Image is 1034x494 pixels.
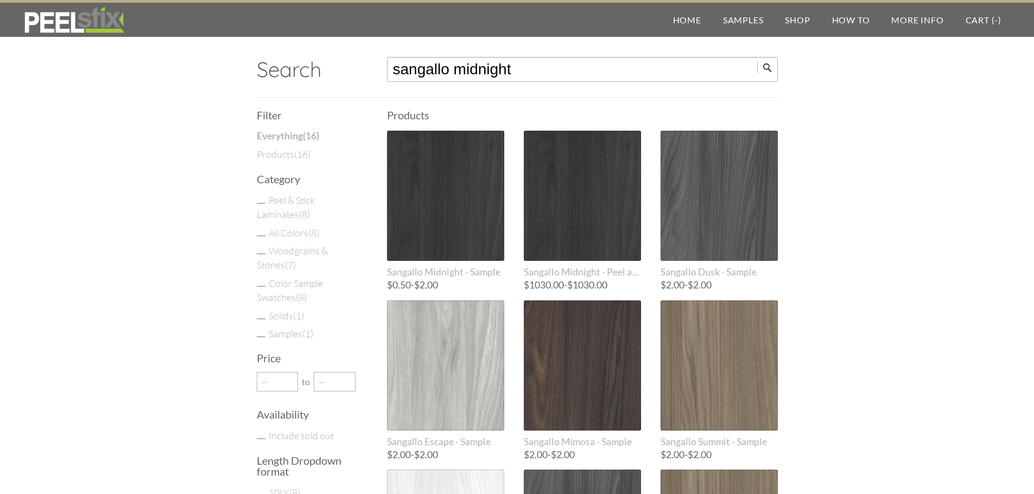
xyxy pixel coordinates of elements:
span: - [387,450,504,460]
a: Everything(16) [257,129,319,143]
a: Home [662,3,712,37]
a: All Colors [269,227,319,239]
span: $2.00 [524,449,548,460]
span: 8 [299,291,304,303]
span: - [387,280,504,290]
a: Sangallo Midnight - Peel and Stick [524,131,641,278]
span: ( ) [294,148,310,160]
span: Sangallo Midnight - Peel and Stick [524,266,641,278]
a: Cart (-) [955,3,1012,37]
span: - [661,280,778,290]
input: Include sold out [257,438,265,439]
a: Solids [269,310,304,322]
span: ( ) [302,328,313,339]
span: $1030.00 [524,279,564,291]
input: All Colors(8) [257,235,265,236]
span: ( ) [293,310,304,322]
a: More Info [880,3,954,37]
a: Products(16) [257,147,310,161]
input: -- [314,372,356,392]
span: $1030.00 [567,279,607,291]
img: REFACE SUPPLIES [22,7,126,34]
span: 16 [297,148,308,160]
a: Sangallo Mimosa - Sample [524,300,641,447]
span: 16 [306,130,316,142]
a: Sangallo Dusk - Sample [661,131,778,278]
span: ( ) [296,291,307,303]
span: - [661,450,778,460]
a: Sangallo Summit - Sample [661,300,778,447]
a: How To [821,3,881,37]
input: Woodgrains & Stones(7) [257,253,265,254]
span: Sangallo Midnight - Sample [387,266,504,278]
span: $2.00 [688,449,712,460]
span: Sangallo Mimosa - Sample [524,436,641,447]
a: Sangallo Escape - Sample [387,300,504,447]
span: ( ) [285,259,296,271]
h3: Price [257,352,361,363]
h3: Availability [257,409,361,420]
input: -- [257,372,299,392]
span: $2.00 [661,449,684,460]
span: $2.00 [414,279,438,291]
h3: Products [387,110,778,120]
a: Peel & Stick Laminates [257,194,315,220]
span: $2.00 [414,449,438,460]
h3: Length Dropdown format [257,455,361,477]
input: Solids(1) [257,318,265,319]
h2: Search [257,57,361,82]
input: Submit [757,62,778,73]
span: ( ) [303,130,319,142]
a: Shop [774,3,821,37]
span: Sangallo Summit - Sample [661,436,778,447]
span: 7 [288,259,293,271]
span: $0.50 [387,279,411,291]
span: to [298,377,314,386]
span: - [994,15,998,25]
a: Include sold out [269,429,334,441]
input: Samples(1) [257,336,265,337]
h3: Filter [257,110,361,120]
span: $2.00 [551,449,575,460]
span: Sangallo Dusk - Sample [661,266,778,278]
a: Samples [269,328,313,339]
h3: Category [257,174,361,184]
a: Color Sample Swatches [257,277,323,303]
span: - [524,280,641,290]
span: $2.00 [688,279,712,291]
span: - [524,450,641,460]
a: Samples [712,3,775,37]
span: 8 [302,208,307,220]
input: Peel & Stick Laminates(8) [257,203,265,204]
span: ( ) [299,208,310,220]
span: 1 [305,328,310,339]
a: Sangallo Midnight - Sample [387,131,504,278]
span: $2.00 [387,449,411,460]
input: Color Sample Swatches(8) [257,286,265,287]
span: $2.00 [661,279,684,291]
span: 1 [296,310,301,322]
span: 8 [311,227,316,239]
a: Woodgrains & Stones [257,245,328,271]
span: Sangallo Escape - Sample [387,436,504,447]
span: ( ) [308,227,319,239]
